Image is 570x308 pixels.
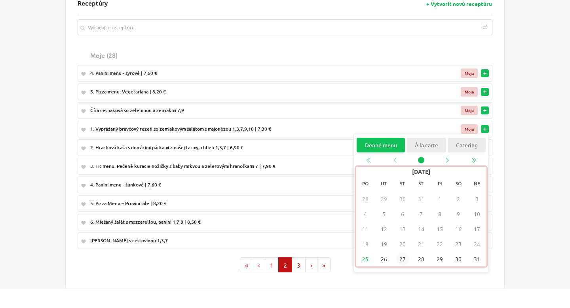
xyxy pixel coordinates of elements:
span: 31 [471,253,483,266]
th: Moje (28) [87,47,419,63]
button: Go to next page [305,257,317,272]
div: Moja [461,68,478,78]
div: utorok 5. augusta 2025 [374,207,393,222]
small: piatok [431,177,449,192]
button: Next year [460,156,486,165]
span: 30 [452,253,465,266]
div: pondelok 25. augusta 2025 (Today) [356,252,374,267]
div: streda 6. augusta 2025 [393,207,412,222]
small: sobota [449,177,468,192]
div: piatok 8. augusta 2025 [431,207,449,222]
span: 25 [359,253,372,266]
div: 4. Panini menu - šunkové | 7,60 € [90,181,416,188]
button: Go to first page [240,257,253,272]
span: 29 [433,253,446,266]
div: Číra cesnaková so zeleninou a zemiakmi 7,9 [90,107,416,114]
div: štvrtok 31. júla 2025 [412,192,430,207]
th: Actions [481,47,492,63]
button: Current month [408,156,434,165]
a: Catering [448,138,486,152]
div: 5. Pizza Menu – Provinciale | 8,20 € [90,200,416,207]
div: piatok 29. augusta 2025 [431,252,449,267]
div: nedeľa 17. augusta 2025 [468,222,486,237]
div: [PERSON_NAME] s cestovinou 1,3,7 [90,237,416,244]
div: streda 30. júla 2025 [393,192,412,207]
div: Moja [461,87,478,97]
svg: chevron double left [470,157,477,164]
div: 4. Panini menu - syrové | 7,60 € [90,70,416,77]
small: pondelok [356,177,374,192]
div: pondelok 28. júla 2025 [356,192,374,207]
small: nedeľa [468,177,486,192]
ul: Pagination [78,257,492,272]
div: pondelok 4. augusta 2025 [356,207,374,222]
small: utorok [374,177,393,192]
a: Denné menu [357,138,405,152]
div: štvrtok 21. augusta 2025 [412,237,430,252]
div: utorok 26. augusta 2025 [374,252,393,267]
span: 26 [378,253,390,266]
div: sobota 30. augusta 2025 [449,252,468,267]
div: nedeľa 31. augusta 2025 [468,252,486,267]
button: + Vytvoriť novú receptúru [426,0,492,7]
button: Next month [434,156,460,165]
button: Go to page 3 [292,257,306,272]
div: streda 27. augusta 2025 [393,252,412,267]
div: štvrtok 28. augusta 2025 [412,252,430,267]
div: 2. Hrachová kaša s domácimi párkami z našej farmy, chlieb 1,3,7 | 6,90 € [90,144,416,151]
div: sobota 9. augusta 2025 [449,207,468,222]
small: štvrtok [412,177,430,192]
span: 28 [415,253,427,266]
div: Calendar navigation [356,156,486,165]
div: Moja [461,124,478,134]
div: piatok 1. augusta 2025 [431,192,449,207]
div: nedeľa 24. augusta 2025 [468,237,486,252]
div: utorok 12. augusta 2025 [374,222,393,237]
div: utorok 29. júla 2025 [374,192,393,207]
button: Filter receptúr [480,22,490,32]
button: Go to previous page [253,257,265,272]
div: 3. Fit menu: Pečené kuracie nožičky s baby mrkvou a zelerovými hranolkami 7 | 7,90 € [90,163,416,170]
svg: chevron left [444,157,450,164]
div: piatok 22. augusta 2025 [431,237,449,252]
div: utorok 19. augusta 2025 [374,237,393,252]
div: 6. Miešaný šalát s mozzarellou, panini 1,7,8 | 8,50 € [90,219,416,226]
input: Vyhľadajte receptúru [78,19,492,35]
a: À la carte [407,138,446,152]
small: streda [393,177,412,192]
button: Go to last page [317,257,331,272]
div: [DATE] [356,167,486,177]
th: Owned [419,47,481,63]
div: streda 13. augusta 2025 [393,222,412,237]
div: streda 20. augusta 2025 [393,237,412,252]
div: 5. Pizza menu: Vegetariana | 8,20 € [90,88,416,95]
div: piatok 15. augusta 2025 [431,222,449,237]
div: 1. Vyprážaný bravčový rezeň so zemiakovým šalátom s majonézou 1,3,7,9,10 | 7,30 € [90,125,416,133]
div: štvrtok 14. augusta 2025 [412,222,430,237]
div: pondelok 18. augusta 2025 [356,237,374,252]
div: nedeľa 10. augusta 2025 [468,207,486,222]
span: 27 [396,253,409,266]
button: Go to page 1 [265,257,279,272]
div: sobota 23. augusta 2025 [449,237,468,252]
th: Liked [78,47,87,63]
svg: circle fill [418,157,424,164]
div: pondelok 11. augusta 2025 [356,222,374,237]
div: nedeľa 3. augusta 2025 [468,192,486,207]
button: Go to page 2 [278,257,292,272]
div: štvrtok 7. augusta 2025 [412,207,430,222]
div: Moja [461,106,478,115]
div: sobota 16. augusta 2025 [449,222,468,237]
div: sobota 2. augusta 2025 [449,192,468,207]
